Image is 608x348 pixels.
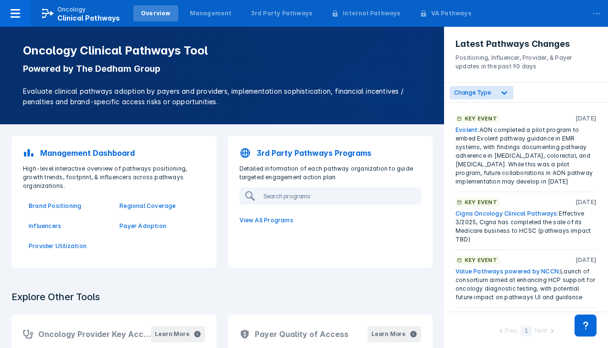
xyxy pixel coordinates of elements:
[190,9,232,18] div: Management
[155,330,189,338] div: Learn More
[29,222,108,230] a: Influencers
[454,89,491,96] span: Change Type
[456,268,560,275] a: Value Pathways powered by NCCN:
[456,126,479,133] a: Evolent:
[368,326,421,342] button: Learn More
[260,188,421,204] input: Search programs
[371,330,406,338] div: Learn More
[456,267,597,302] div: Launch of consortium aimed at enhancing HCP support for oncology diagnostic testing, with potenti...
[255,328,348,340] h2: Payer Quality of Access
[38,328,151,340] h2: Oncology Provider Key Accounts
[456,126,597,186] div: AON completed a pilot program to embed Evolent pathway guidance in EMR systems, with findings doc...
[575,114,597,123] p: [DATE]
[251,9,313,18] div: 3rd Party Pathways
[57,14,120,22] span: Clinical Pathways
[575,256,597,264] p: [DATE]
[243,5,320,22] a: 3rd Party Pathways
[465,198,497,207] p: Key Event
[456,50,597,71] p: Positioning, Influencer, Provider, & Payer updates in the past 90 days
[456,209,597,244] div: Effective 3/2025, Cigna has completed the sale of its Medicare business to HCSC (pathways impact ...
[151,326,205,342] button: Learn More
[431,9,471,18] div: VA Pathways
[141,9,171,18] div: Overview
[23,63,421,75] p: Powered by The Dedham Group
[456,210,559,217] a: Cigna Oncology Clinical Pathways:
[575,315,597,337] div: Contact Support
[17,141,211,164] a: Management Dashboard
[29,242,108,250] a: Provider Utilization
[257,147,371,159] p: 3rd Party Pathways Programs
[119,202,199,210] a: Regional Coverage
[575,198,597,207] p: [DATE]
[57,5,86,14] p: Oncology
[133,5,178,22] a: Overview
[587,1,606,22] div: ...
[40,147,135,159] p: Management Dashboard
[456,38,597,50] h3: Latest Pathways Changes
[182,5,239,22] a: Management
[234,164,427,182] p: Detailed information of each pathway organization to guide targeted engagement action plan
[535,326,547,337] div: Next
[29,202,108,210] a: Brand Positioning
[343,9,400,18] div: Internal Pathways
[465,114,497,123] p: Key Event
[23,44,421,57] h1: Oncology Clinical Pathways Tool
[521,326,532,337] div: 1
[234,210,427,230] a: View All Programs
[119,222,199,230] a: Payer Adoption
[465,256,497,264] p: Key Event
[17,164,211,190] p: High-level interactive overview of pathways positioning, growth trends, footprint, & influencers ...
[23,86,421,107] p: Evaluate clinical pathways adoption by payers and providers, implementation sophistication, finan...
[234,141,427,164] a: 3rd Party Pathways Programs
[6,285,106,309] h3: Explore Other Tools
[505,326,517,337] div: Prev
